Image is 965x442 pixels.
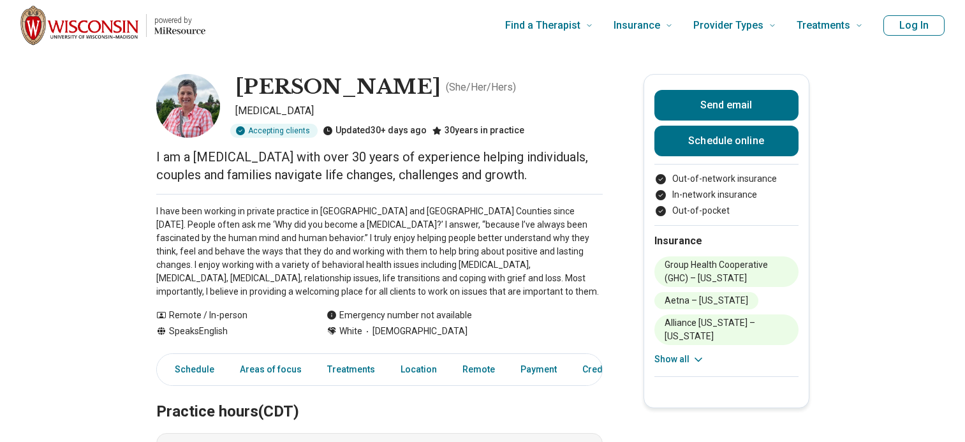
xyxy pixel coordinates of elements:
p: powered by [154,15,205,26]
span: Treatments [797,17,850,34]
div: 30 years in practice [432,124,524,138]
p: I have been working in private practice in [GEOGRAPHIC_DATA] and [GEOGRAPHIC_DATA] Counties since... [156,205,603,298]
li: Aetna – [US_STATE] [654,292,758,309]
h2: Practice hours (CDT) [156,371,603,423]
a: Treatments [320,357,383,383]
p: I am a [MEDICAL_DATA] with over 30 years of experience helping individuals, couples and families ... [156,148,603,184]
li: Out-of-network insurance [654,172,799,186]
p: [MEDICAL_DATA] [235,103,603,119]
span: [DEMOGRAPHIC_DATA] [362,325,468,338]
img: Kerri Lehman, Psychologist [156,74,220,138]
p: ( She/Her/Hers ) [446,80,516,95]
h2: Insurance [654,233,799,249]
a: Areas of focus [232,357,309,383]
div: Remote / In-person [156,309,301,322]
span: White [339,325,362,338]
div: Emergency number not available [327,309,472,322]
li: Alliance [US_STATE] – [US_STATE] [654,314,799,345]
span: Find a Therapist [505,17,580,34]
button: Log In [883,15,945,36]
a: Location [393,357,445,383]
div: Speaks English [156,325,301,338]
li: Group Health Cooperative (GHC) – [US_STATE] [654,256,799,287]
a: Remote [455,357,503,383]
button: Show all [654,353,705,366]
span: Provider Types [693,17,763,34]
button: Send email [654,90,799,121]
ul: Payment options [654,172,799,217]
a: Payment [513,357,564,383]
div: Accepting clients [230,124,318,138]
a: Schedule online [654,126,799,156]
li: In-network insurance [654,188,799,202]
div: Updated 30+ days ago [323,124,427,138]
h1: [PERSON_NAME] [235,74,441,101]
li: Out-of-pocket [654,204,799,217]
a: Home page [20,5,205,46]
a: Credentials [575,357,638,383]
a: Schedule [159,357,222,383]
span: Insurance [614,17,660,34]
